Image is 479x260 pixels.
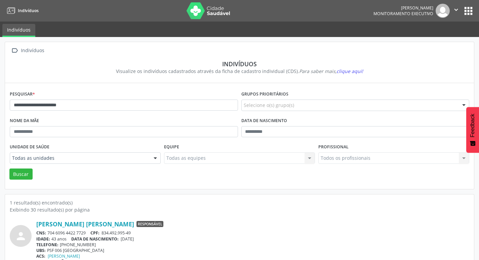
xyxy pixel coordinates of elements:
[18,8,39,13] span: Indivíduos
[36,230,469,236] div: 704 6096 4422 7729
[466,107,479,153] button: Feedback - Mostrar pesquisa
[241,116,287,126] label: Data de nascimento
[244,102,294,109] span: Selecione o(s) grupo(s)
[9,169,33,180] button: Buscar
[19,46,45,55] div: Indivíduos
[12,155,147,161] span: Todas as unidades
[10,199,469,206] div: 1 resultado(s) encontrado(s)
[336,68,363,74] span: clique aqui!
[5,5,39,16] a: Indivíduos
[10,89,35,100] label: Pesquisar
[36,242,58,248] span: TELEFONE:
[36,248,469,253] div: PSF 006 [GEOGRAPHIC_DATA]
[299,68,363,74] i: Para saber mais,
[470,114,476,137] span: Feedback
[10,142,49,152] label: Unidade de saúde
[10,116,39,126] label: Nome da mãe
[318,142,349,152] label: Profissional
[36,248,46,253] span: UBS:
[71,236,119,242] span: DATA DE NASCIMENTO:
[36,236,50,242] span: IDADE:
[90,230,99,236] span: CPF:
[36,220,134,228] a: [PERSON_NAME] [PERSON_NAME]
[373,11,433,16] span: Monitoramento Executivo
[10,206,469,213] div: Exibindo 30 resultado(s) por página
[10,46,45,55] a:  Indivíduos
[373,5,433,11] div: [PERSON_NAME]
[36,253,45,259] span: ACS:
[14,68,465,75] div: Visualize os indivíduos cadastrados através da ficha de cadastro individual (CDS).
[121,236,134,242] span: [DATE]
[102,230,131,236] span: 834.492.995-49
[2,24,35,37] a: Indivíduos
[136,221,163,227] span: Responsável
[36,236,469,242] div: 43 anos
[10,46,19,55] i: 
[36,242,469,248] div: [PHONE_NUMBER]
[36,230,46,236] span: CNS:
[48,253,80,259] a: [PERSON_NAME]
[436,4,450,18] img: img
[463,5,474,17] button: apps
[450,4,463,18] button: 
[14,60,465,68] div: Indivíduos
[164,142,179,152] label: Equipe
[452,6,460,13] i: 
[15,230,27,242] i: person
[241,89,288,100] label: Grupos prioritários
